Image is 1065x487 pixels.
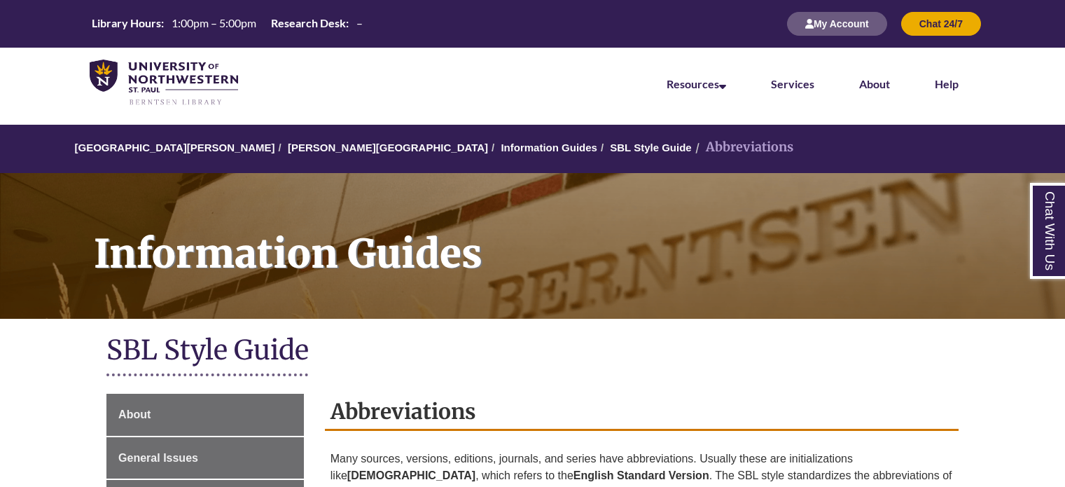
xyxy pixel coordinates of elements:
h2: Abbreviations [325,394,959,431]
span: About [118,409,151,420]
li: Abbreviations [692,137,793,158]
a: About [859,77,890,90]
a: Help [935,77,959,90]
a: [GEOGRAPHIC_DATA][PERSON_NAME] [74,142,274,153]
table: Hours Today [86,15,368,31]
strong: English Standard Version [573,469,709,481]
a: Hours Today [86,15,368,32]
a: General Issues [106,437,304,479]
h1: SBL Style Guide [106,333,959,370]
h1: Information Guides [78,173,1065,301]
button: My Account [787,12,887,36]
img: UNWSP Library Logo [90,60,238,107]
a: My Account [787,18,887,29]
a: About [106,394,304,436]
a: SBL Style Guide [610,142,691,153]
a: [PERSON_NAME][GEOGRAPHIC_DATA] [288,142,488,153]
a: Resources [667,77,726,90]
span: – [356,16,363,29]
span: General Issues [118,452,198,464]
th: Library Hours: [86,15,166,31]
a: Services [771,77,814,90]
button: Chat 24/7 [901,12,981,36]
th: Research Desk: [265,15,351,31]
strong: [DEMOGRAPHIC_DATA] [347,469,475,481]
a: Information Guides [501,142,597,153]
a: Chat 24/7 [901,18,981,29]
span: 1:00pm – 5:00pm [172,16,256,29]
